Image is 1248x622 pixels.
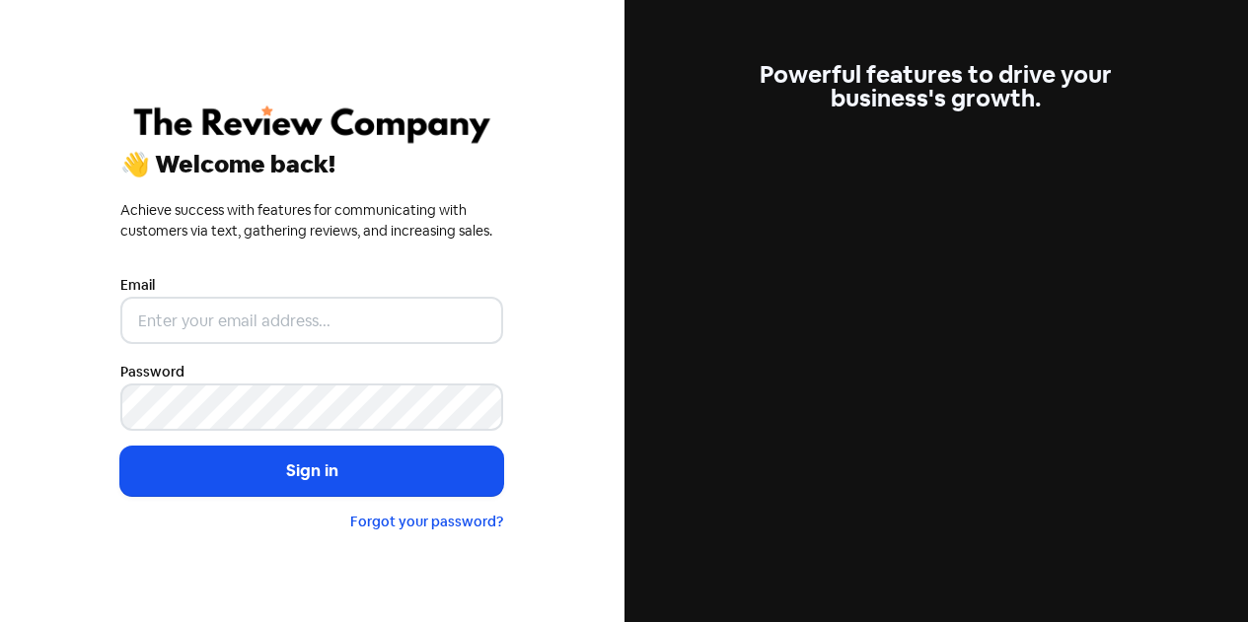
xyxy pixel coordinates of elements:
a: Forgot your password? [350,513,503,530]
label: Password [120,362,184,382]
label: Email [120,275,155,296]
button: Sign in [120,447,503,496]
div: Achieve success with features for communicating with customers via text, gathering reviews, and i... [120,200,503,242]
input: Enter your email address... [120,297,503,344]
div: Powerful features to drive your business's growth. [745,63,1128,110]
div: 👋 Welcome back! [120,153,503,176]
